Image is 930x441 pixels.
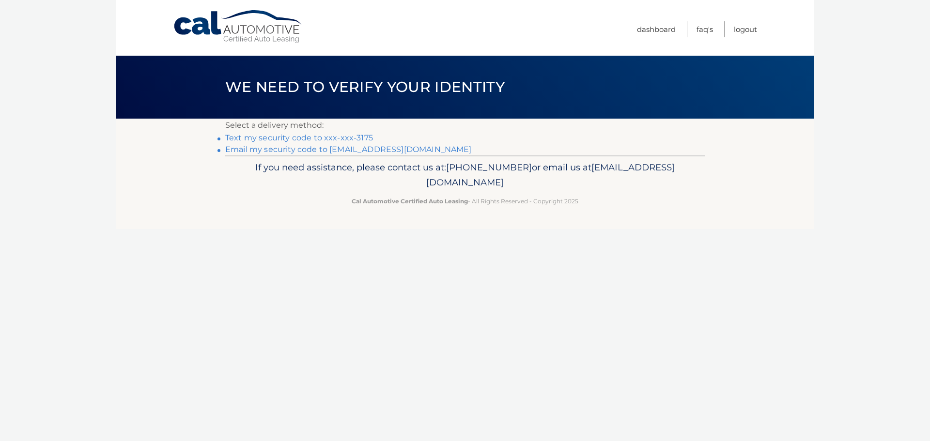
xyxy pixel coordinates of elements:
a: Logout [734,21,757,37]
a: FAQ's [697,21,713,37]
p: - All Rights Reserved - Copyright 2025 [232,196,698,206]
span: We need to verify your identity [225,78,505,96]
span: [PHONE_NUMBER] [446,162,532,173]
strong: Cal Automotive Certified Auto Leasing [352,198,468,205]
p: If you need assistance, please contact us at: or email us at [232,160,698,191]
a: Cal Automotive [173,10,304,44]
a: Email my security code to [EMAIL_ADDRESS][DOMAIN_NAME] [225,145,472,154]
a: Text my security code to xxx-xxx-3175 [225,133,373,142]
a: Dashboard [637,21,676,37]
p: Select a delivery method: [225,119,705,132]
